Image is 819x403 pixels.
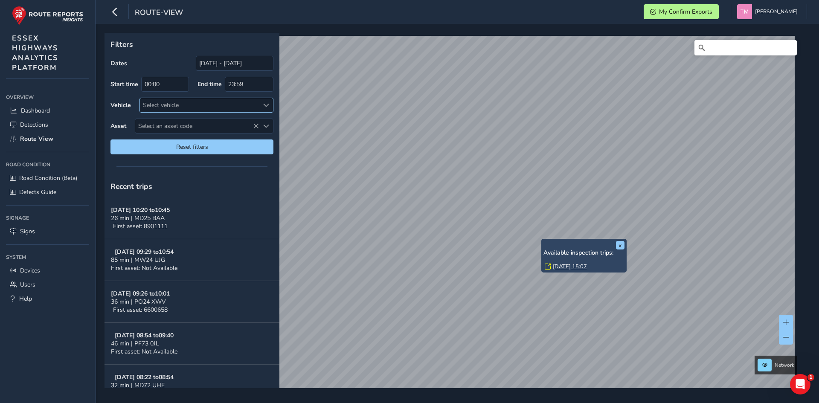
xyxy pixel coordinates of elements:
[111,290,170,298] strong: [DATE] 09:26 to 10:01
[110,80,138,88] label: Start time
[20,227,35,235] span: Signs
[19,174,77,182] span: Road Condition (Beta)
[111,256,165,264] span: 85 min | MW24 UJG
[6,212,89,224] div: Signage
[19,295,32,303] span: Help
[20,267,40,275] span: Devices
[6,224,89,238] a: Signs
[111,348,177,356] span: First asset: Not Available
[110,59,127,67] label: Dates
[6,104,89,118] a: Dashboard
[105,281,279,323] button: [DATE] 09:26 to10:0136 min | PO24 XWVFirst asset: 6600658
[117,143,267,151] span: Reset filters
[105,239,279,281] button: [DATE] 09:29 to10:5485 min | MW24 UJGFirst asset: Not Available
[644,4,719,19] button: My Confirm Exports
[110,101,131,109] label: Vehicle
[616,241,624,249] button: x
[110,139,273,154] button: Reset filters
[6,292,89,306] a: Help
[6,278,89,292] a: Users
[111,214,165,222] span: 26 min | MD25 BAA
[6,251,89,264] div: System
[111,339,159,348] span: 46 min | PF73 0JL
[105,197,279,239] button: [DATE] 10:20 to10:4526 min | MD25 BAAFirst asset: 8901111
[110,181,152,191] span: Recent trips
[111,206,170,214] strong: [DATE] 10:20 to 10:45
[197,80,222,88] label: End time
[755,4,798,19] span: [PERSON_NAME]
[115,248,174,256] strong: [DATE] 09:29 to 10:54
[694,40,797,55] input: Search
[6,158,89,171] div: Road Condition
[737,4,752,19] img: diamond-layout
[790,374,810,394] iframe: Intercom live chat
[12,33,58,72] span: ESSEX HIGHWAYS ANALYTICS PLATFORM
[775,362,794,368] span: Network
[110,39,273,50] p: Filters
[659,8,712,16] span: My Confirm Exports
[20,281,35,289] span: Users
[20,121,48,129] span: Detections
[6,91,89,104] div: Overview
[135,119,259,133] span: Select an asset code
[259,119,273,133] div: Select an asset code
[19,188,56,196] span: Defects Guide
[115,373,174,381] strong: [DATE] 08:22 to 08:54
[140,98,259,112] div: Select vehicle
[113,222,168,230] span: First asset: 8901111
[107,36,795,398] canvas: Map
[737,4,801,19] button: [PERSON_NAME]
[6,132,89,146] a: Route View
[21,107,50,115] span: Dashboard
[20,135,53,143] span: Route View
[12,6,83,25] img: rr logo
[110,122,126,130] label: Asset
[807,374,814,381] span: 1
[6,185,89,199] a: Defects Guide
[6,171,89,185] a: Road Condition (Beta)
[115,331,174,339] strong: [DATE] 08:54 to 09:40
[113,306,168,314] span: First asset: 6600658
[135,7,183,19] span: route-view
[6,264,89,278] a: Devices
[543,249,624,257] h6: Available inspection trips:
[105,323,279,365] button: [DATE] 08:54 to09:4046 min | PF73 0JLFirst asset: Not Available
[111,298,166,306] span: 36 min | PO24 XWV
[553,263,587,270] a: [DATE] 15:07
[111,381,165,389] span: 32 min | MD72 UHE
[6,118,89,132] a: Detections
[111,264,177,272] span: First asset: Not Available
